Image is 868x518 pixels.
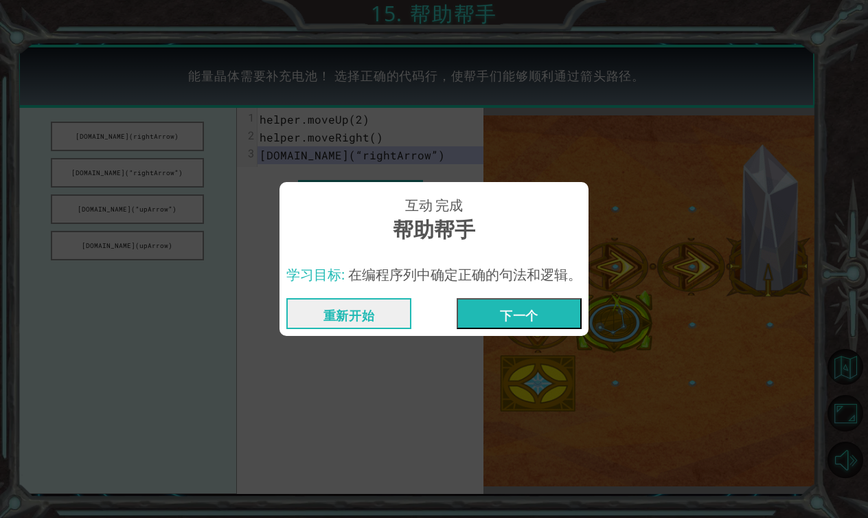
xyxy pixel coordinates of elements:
[286,265,345,284] span: 学习目标:
[405,196,463,216] span: 互动 完成
[286,298,411,329] button: 重新开始
[457,298,582,329] button: 下一个
[393,215,475,245] span: 帮助帮手
[348,265,582,284] span: 在编程序列中确定正确的句法和逻辑。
